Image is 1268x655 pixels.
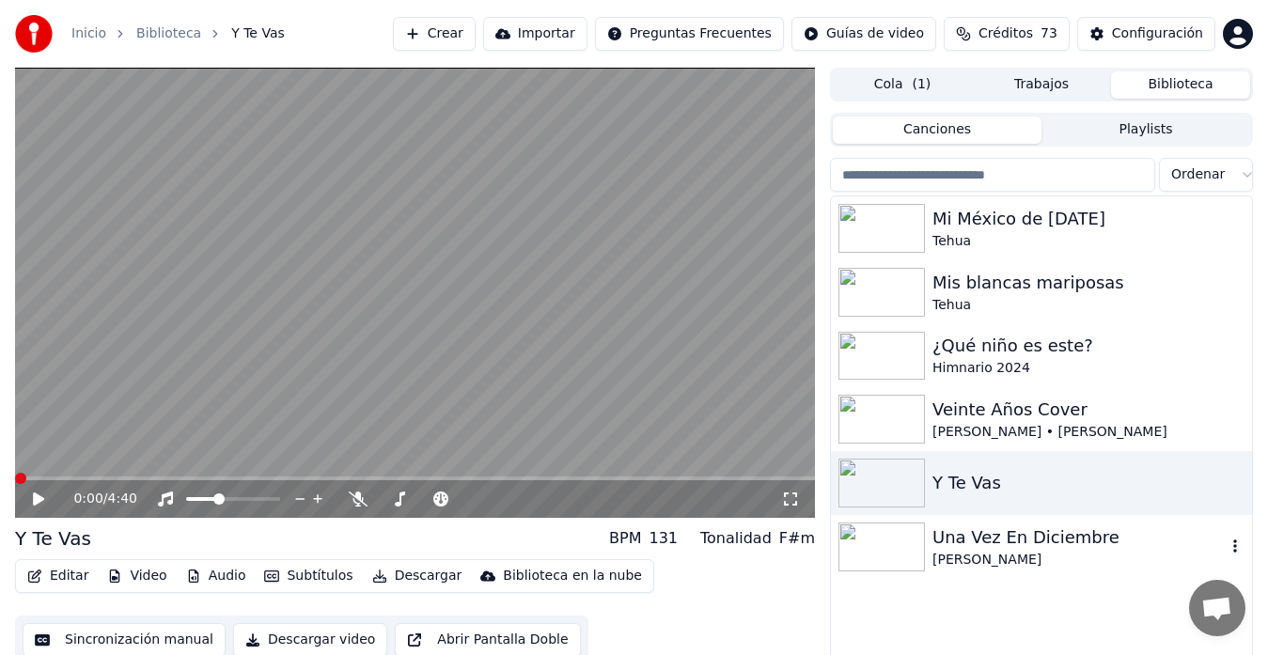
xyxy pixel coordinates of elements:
[972,71,1111,99] button: Trabajos
[932,232,1245,251] div: Tehua
[609,527,641,550] div: BPM
[73,490,102,508] span: 0:00
[483,17,587,51] button: Importar
[1171,165,1225,184] span: Ordenar
[932,206,1245,232] div: Mi México de [DATE]
[15,525,91,552] div: Y Te Vas
[932,423,1245,442] div: [PERSON_NAME] • [PERSON_NAME]
[1112,24,1203,43] div: Configuración
[71,24,285,43] nav: breadcrumb
[100,563,174,589] button: Video
[932,524,1226,551] div: Una Vez En Diciembre
[833,71,972,99] button: Cola
[15,15,53,53] img: youka
[503,567,642,585] div: Biblioteca en la nube
[257,563,360,589] button: Subtítulos
[649,527,678,550] div: 131
[1041,117,1250,144] button: Playlists
[108,490,137,508] span: 4:40
[20,563,96,589] button: Editar
[700,527,772,550] div: Tonalidad
[71,24,106,43] a: Inicio
[73,490,118,508] div: /
[179,563,254,589] button: Audio
[1189,580,1245,636] a: Chat abierto
[932,470,1245,496] div: Y Te Vas
[1111,71,1250,99] button: Biblioteca
[932,397,1245,423] div: Veinte Años Cover
[1077,17,1215,51] button: Configuración
[912,75,931,94] span: ( 1 )
[1041,24,1057,43] span: 73
[932,551,1226,569] div: [PERSON_NAME]
[932,333,1245,359] div: ¿Qué niño es este?
[978,24,1033,43] span: Créditos
[791,17,936,51] button: Guías de video
[932,296,1245,315] div: Tehua
[595,17,784,51] button: Preguntas Frecuentes
[231,24,285,43] span: Y Te Vas
[932,359,1245,378] div: Himnario 2024
[365,563,470,589] button: Descargar
[136,24,201,43] a: Biblioteca
[833,117,1041,144] button: Canciones
[944,17,1070,51] button: Créditos73
[932,270,1245,296] div: Mis blancas mariposas
[779,527,815,550] div: F#m
[393,17,476,51] button: Crear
